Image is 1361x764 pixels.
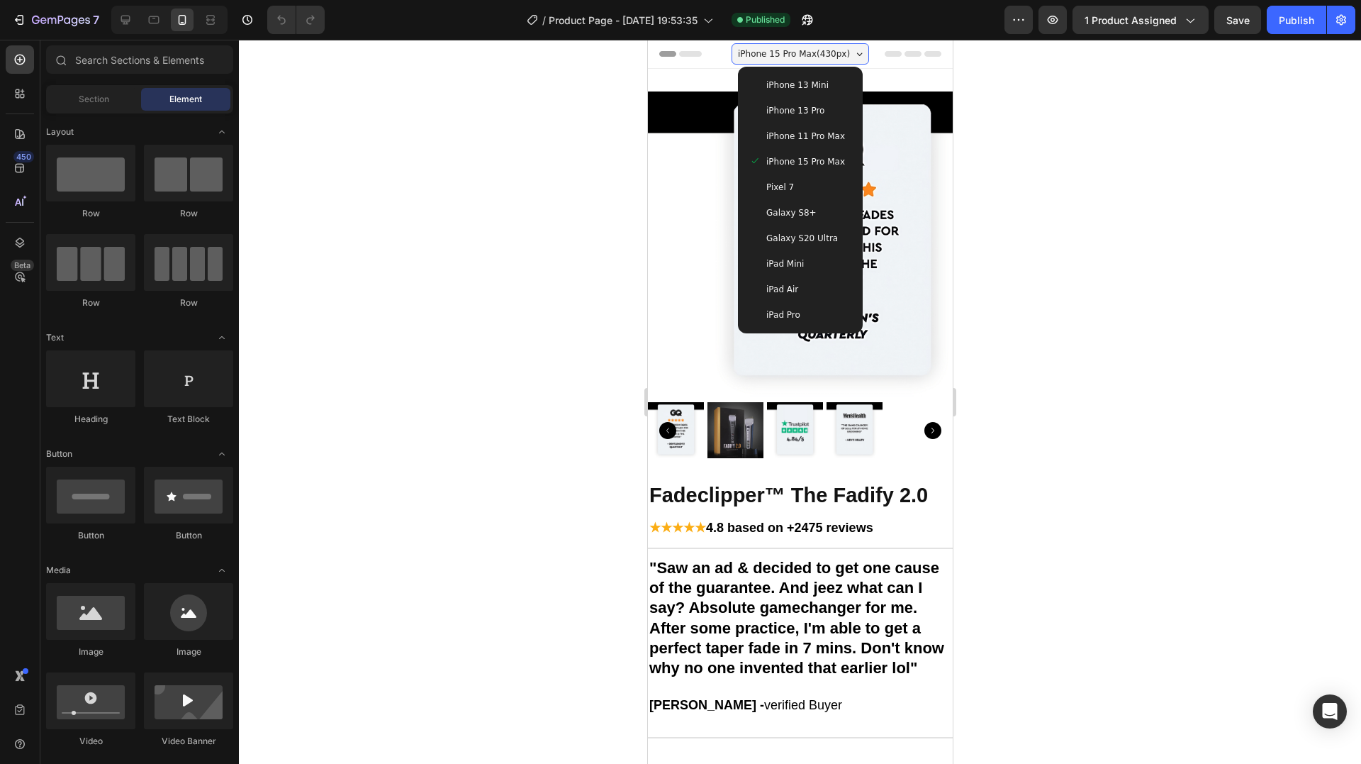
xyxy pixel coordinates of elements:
[211,121,233,143] span: Toggle open
[144,297,233,309] div: Row
[746,13,785,26] span: Published
[46,126,74,138] span: Layout
[549,13,698,28] span: Product Page - [DATE] 19:53:35
[1,723,71,735] strong: Normal Price:
[46,45,233,74] input: Search Sections & Elements
[1214,6,1261,34] button: Save
[46,646,135,658] div: Image
[46,331,64,344] span: Text
[13,151,34,162] div: 450
[144,529,233,542] div: Button
[46,297,135,309] div: Row
[46,448,72,460] span: Button
[211,559,233,582] span: Toggle open
[46,564,71,577] span: Media
[267,6,325,34] div: Undo/Redo
[144,735,233,748] div: Video Banner
[11,260,34,271] div: Beta
[144,413,233,426] div: Text Block
[46,529,135,542] div: Button
[144,646,233,658] div: Image
[1072,6,1209,34] button: 1 product assigned
[169,93,202,106] span: Element
[93,11,99,28] p: 7
[1313,694,1347,729] div: Open Intercom Messenger
[6,6,106,34] button: 7
[648,40,953,764] iframe: Design area
[211,326,233,349] span: Toggle open
[1226,14,1250,26] span: Save
[1085,13,1177,28] span: 1 product assigned
[46,207,135,220] div: Row
[542,13,546,28] span: /
[211,443,233,465] span: Toggle open
[46,413,135,426] div: Heading
[1279,13,1314,28] div: Publish
[79,93,109,106] span: Section
[144,207,233,220] div: Row
[1267,6,1326,34] button: Publish
[46,735,135,748] div: Video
